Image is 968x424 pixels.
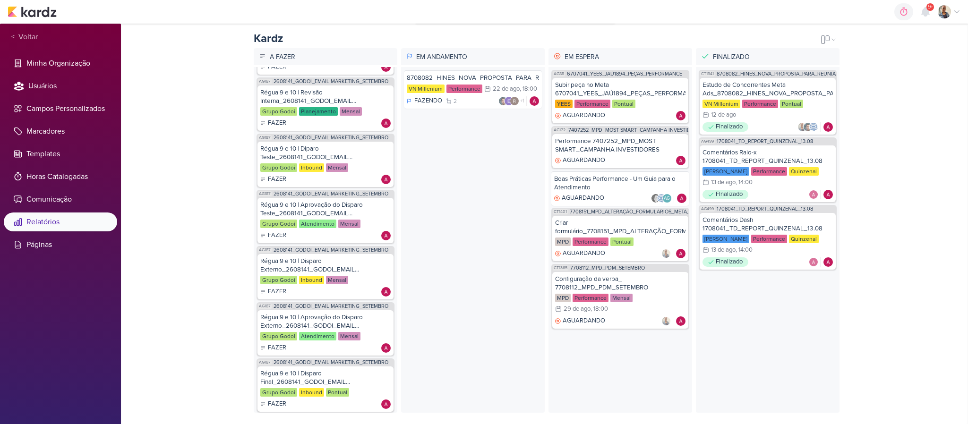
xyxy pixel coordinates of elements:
[520,86,537,92] div: , 18:00
[711,179,736,186] div: 13 de ago
[274,360,388,365] a: 2608141_GODOI_EMAIL MARKETING_SETEMBRO
[676,156,685,165] img: Alessandra Gomes
[4,212,117,231] li: Relatórios
[716,122,743,132] p: FInalizado
[928,3,933,11] span: 9+
[551,171,689,206] a: Boas Práticas Performance - Um Guia para o Atendimento AGUARDANDO AG
[381,119,391,128] img: Alessandra Gomes
[553,127,566,133] span: AG172
[268,175,286,184] p: FAZER
[573,294,608,302] div: Performance
[563,50,689,64] p: Em Espera
[780,100,803,108] div: Pontual
[454,97,457,105] span: 2
[700,78,836,135] a: Estudo de Concorrentes Meta Ads_8708082_HINES_NOVA_PROPOSTA_PARA_REUNIAO VN Millenium Performance...
[700,206,715,212] span: AG499
[258,79,272,84] span: AG187
[504,96,514,106] img: Eduardo Quaresma
[258,304,272,309] span: AG187
[661,249,671,258] img: Iara Santos
[381,175,391,184] img: Alessandra Gomes
[700,139,715,144] span: AG499
[326,276,348,284] div: Mensal
[555,237,571,246] div: MPD
[552,134,688,168] a: Performance 7407252_MPD_MOST SMART_CAMPANHA INVESTIDORES AGUARDANDO
[340,107,362,116] div: Mensal
[702,148,833,165] div: Comentários Raio-x 1708041_TD_REPORT_QUINZENAL_13.08
[493,86,520,92] div: 22 de ago
[258,135,272,140] span: AG187
[555,137,685,154] div: Performance 7407252_MPD_MOST SMART_CAMPANHA INVESTIDORES
[736,247,753,253] div: , 14:00
[268,231,286,240] p: FAZER
[404,70,542,109] a: 8708082_HINES_NOVA_PROPOSTA_PARA_REUNIAO VN Millenium Performance 22 de ago , 18:00 FAZENDO 2 +1
[676,316,685,326] img: Alessandra Gomes
[574,100,610,108] div: Performance
[809,122,818,132] img: Caroline Traven De Andrade
[260,201,391,218] div: Régua 9 e 10 | Aprovação do Disparo Teste_2608141_GODOI_EMAIL MARKETING_SETEMBRO
[258,360,272,365] span: AG187
[651,194,660,203] img: Renata Brandão
[260,144,391,161] div: Régua 9 e 10 | Diparo Teste_2608141_GODOI_EMAIL MARKETING_SETEMBRO
[338,220,360,228] div: Mensal
[299,107,338,116] div: Planejamento
[4,235,117,254] li: Páginas
[555,294,571,302] div: MPD
[677,194,686,203] img: Alessandra Gomes
[260,276,297,284] div: Grupo Godoi
[274,247,388,253] a: 2608141_GODOI_EMAIL MARKETING_SETEMBRO
[260,220,297,228] div: Grupo Godoi
[299,276,324,284] div: Inbound
[702,81,833,98] div: Estudo de Concorrentes Meta Ads_8708082_HINES_NOVA_PROPOSTA_PARA_REUNIAO
[702,216,833,233] div: Comentários Dash 1708041_TD_REPORT_QUINZENAL_13.08
[254,31,283,46] div: Kardz
[381,343,391,353] img: Alessandra Gomes
[4,76,117,95] li: Usuários
[661,316,671,326] img: Iara Santos
[789,167,819,176] div: Quinzenal
[381,399,391,409] img: Alessandra Gomes
[258,247,272,253] span: AG187
[11,32,15,42] span: <
[446,85,482,93] div: Performance
[717,206,813,212] a: 1708041_TD_REPORT_QUINZENAL_13.08
[711,112,736,118] div: 12 de ago
[414,96,442,106] p: FAZENDO
[751,167,787,176] div: Performance
[736,179,753,186] div: , 14:00
[662,194,672,203] div: Aline Gimenez Graciano
[519,97,524,105] span: +1
[563,111,605,120] p: AGUARDANDO
[260,163,297,172] div: Grupo Godoi
[530,96,539,106] img: Alessandra Gomes
[553,209,568,214] span: CT1401
[338,332,360,340] div: Mensal
[552,272,688,329] a: Configuração da verba_ 7708112_MPD_PDM_SETEMBRO MPD Performance Mensal 29 de ago , 18:00 AGUARDANDO
[789,235,819,243] div: Quinzenal
[299,220,336,228] div: Atendimento
[742,100,778,108] div: Performance
[716,257,743,267] p: FInalizado
[260,88,391,105] div: Régua 9 e 10 | Revisão Interna_2608141_GODOI_EMAIL MARKETING_SETEMBRO
[260,257,391,274] div: Régua 9 e 10 | Disparo Externo_2608141_GODOI_EMAIL MARKETING_SETEMBRO
[260,388,297,397] div: Grupo Godoi
[803,122,813,132] img: Nelito Junior
[381,231,391,240] img: Alessandra Gomes
[4,190,117,209] li: Comunicação
[657,194,666,203] img: Caroline Traven De Andrade
[257,254,394,299] a: Régua 9 e 10 | Disparo Externo_2608141_GODOI_EMAIL MARKETING_SETEMBRO Grupo Godoi Inbound Mensal ...
[552,78,688,123] a: Subir peça no Meta 6707041_YEES_JAÚ1894_PEÇAS_PERFORMANCE YEES Performance Pontual AGUARDANDO
[664,196,670,201] p: AG
[4,122,117,141] li: Marcadores
[260,107,297,116] div: Grupo Godoi
[257,310,394,356] a: Régua 9 e 10 | Aprovação do Disparo Externo_2608141_GODOI_EMAIL MARKETING_SETEMBRO Grupo Godoi At...
[823,190,833,199] img: Alessandra Gomes
[268,343,286,353] p: FAZER
[274,304,388,309] a: 2608141_GODOI_EMAIL MARKETING_SETEMBRO
[299,332,336,340] div: Atendimento
[258,191,272,196] span: AG187
[702,167,749,176] div: [PERSON_NAME]
[326,163,348,172] div: Mensal
[299,163,324,172] div: Inbound
[797,122,807,132] img: Iara Santos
